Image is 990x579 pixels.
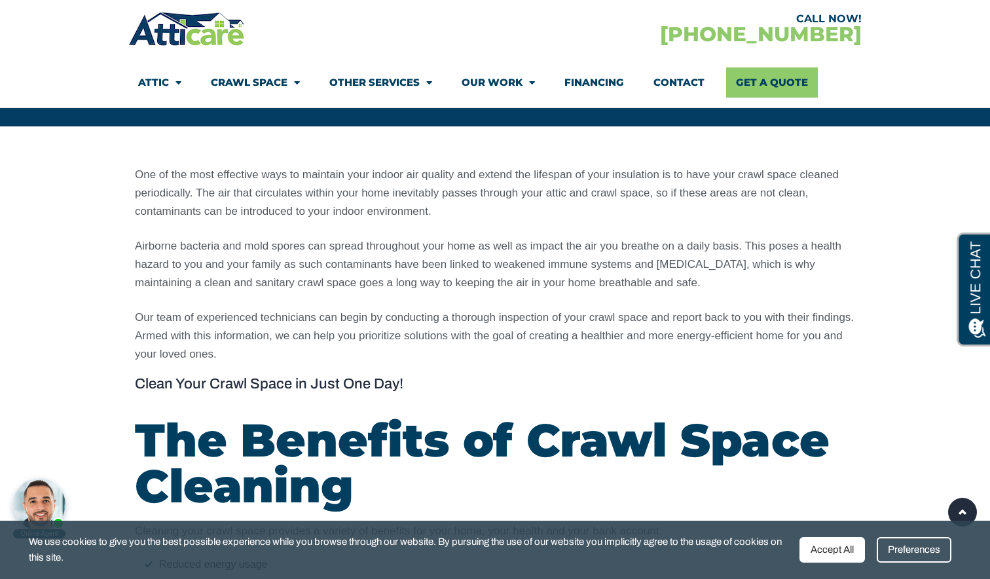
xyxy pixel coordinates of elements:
p: One of the most effective ways to maintain your indoor air quality and extend the lifespan of you... [135,166,855,221]
p: Airborne bacteria and mold spores can spread throughout your home as well as impact the air you b... [135,237,855,292]
a: Contact [653,67,705,98]
p: Our team of experienced technicians can begin by conducting a thorough inspection of your crawl s... [135,308,855,364]
a: Get A Quote [726,67,818,98]
a: Our Work [462,67,535,98]
div: Accept All [799,537,865,563]
span: We use cookies to give you the best possible experience while you browse through our website. By ... [29,534,790,566]
h4: Clean Your Crawl Space in Just One Day! [135,377,855,391]
a: Attic [138,67,181,98]
a: Crawl Space [211,67,300,98]
iframe: Chat Invitation [7,474,72,540]
div: Preferences [877,537,951,563]
span: Opens a chat window [32,10,105,27]
a: Financing [564,67,624,98]
nav: Menu [138,67,852,98]
a: Other Services [329,67,432,98]
h2: The Benefits of Crawl Space Cleaning [135,417,855,509]
div: CALL NOW! [495,14,862,24]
